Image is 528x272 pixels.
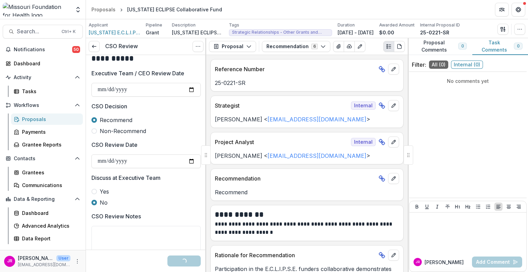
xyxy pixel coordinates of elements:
span: Search... [17,28,57,35]
div: Advanced Analytics [22,222,77,229]
a: Payments [11,126,83,138]
a: [EMAIL_ADDRESS][DOMAIN_NAME] [267,152,366,159]
div: Grantees [22,169,77,176]
button: Open Data & Reporting [3,194,83,205]
p: User [56,255,70,261]
span: Yes [100,187,109,196]
div: Payments [22,128,77,135]
a: Proposals [89,4,118,14]
div: [US_STATE] ECLIPSE Collaborative Fund [127,6,222,13]
p: CSO Review Date [91,141,137,149]
p: Recommend [215,188,399,196]
button: Task Comments [472,38,528,55]
h3: CSO Review [105,43,138,50]
p: [PERSON_NAME] [425,259,464,266]
button: PDF view [394,41,405,52]
button: Partners [495,3,509,17]
div: Grantee Reports [22,141,77,148]
div: Proposals [91,6,115,13]
p: [PERSON_NAME] < > [215,115,399,123]
p: [US_STATE] ECLIPSE Fund is a funder collaborative between [US_STATE] Foundation for Health, Healt... [172,29,223,36]
button: Heading 2 [464,203,472,211]
button: Notifications50 [3,44,83,55]
a: Grantee Reports [11,139,83,150]
div: Ctrl + K [60,28,77,35]
a: Advanced Analytics [11,220,83,231]
p: 25-0221-SR [420,29,449,36]
span: Recommend [100,116,132,124]
button: Align Right [515,203,523,211]
p: Reference Number [215,65,376,73]
button: edit [388,64,399,75]
p: [PERSON_NAME] [18,254,54,262]
span: Contacts [14,156,72,162]
p: Awarded Amount [379,22,415,28]
p: Internal Proposal ID [420,22,460,28]
a: Proposals [11,113,83,125]
p: Filter: [412,61,426,69]
span: Activity [14,75,72,80]
p: Description [172,22,196,28]
span: 50 [72,46,80,53]
button: View Attached Files [333,41,344,52]
button: Get Help [511,3,525,17]
button: edit [388,100,399,111]
button: Strike [443,203,452,211]
span: Data & Reporting [14,196,72,202]
span: [US_STATE] E.C.L.I.P.S.E [89,29,140,36]
a: Tasks [11,86,83,97]
span: Workflows [14,102,72,108]
button: More [73,257,81,265]
span: Strategic Relationships - Other Grants and Contracts [232,30,329,35]
button: Align Center [505,203,513,211]
span: No [100,198,108,207]
span: All ( 0 ) [429,61,448,69]
button: Options [192,41,203,52]
p: Rationale for Recommendation [215,251,376,259]
a: Grantees [11,167,83,178]
span: Internal [351,101,376,110]
div: Dashboard [22,209,77,217]
span: Non-Recommend [100,127,146,135]
div: Proposals [22,116,77,123]
p: [PERSON_NAME] < > [215,152,399,160]
button: Heading 1 [453,203,462,211]
a: Dashboard [3,58,83,69]
button: edit [388,173,399,184]
button: Search... [3,25,83,39]
p: Pipeline [146,22,162,28]
a: Data Report [11,233,83,244]
div: Communications [22,182,77,189]
p: Applicant [89,22,108,28]
button: Bullet List [474,203,482,211]
p: $0.00 [379,29,394,36]
span: Notifications [14,47,72,53]
a: [EMAIL_ADDRESS][DOMAIN_NAME] [267,116,366,123]
p: Discuss at Executive Team [91,174,161,182]
button: Ordered List [484,203,492,211]
a: Communications [11,179,83,191]
button: Open entity switcher [73,3,83,17]
p: Tags [229,22,239,28]
button: Proposal Comments [408,38,472,55]
p: [DATE] - [DATE] [338,29,374,36]
nav: breadcrumb [89,4,225,14]
p: Grant [146,29,159,36]
button: Open Workflows [3,100,83,111]
div: Tasks [22,88,77,95]
div: Julie Russell [7,259,12,263]
button: Underline [423,203,431,211]
span: Internal [351,138,376,146]
button: Open Activity [3,72,83,83]
button: Add Comment [472,257,522,268]
p: Project Analyst [215,138,348,146]
button: edit [388,250,399,261]
img: Missouri Foundation for Health logo [3,3,70,17]
p: [EMAIL_ADDRESS][DOMAIN_NAME] [18,262,70,268]
button: edit [388,137,399,148]
button: Italicize [433,203,441,211]
p: Executive Team / CEO Review Date [91,69,184,77]
button: Plaintext view [383,41,394,52]
div: Dashboard [14,60,77,67]
span: Internal ( 0 ) [451,61,483,69]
